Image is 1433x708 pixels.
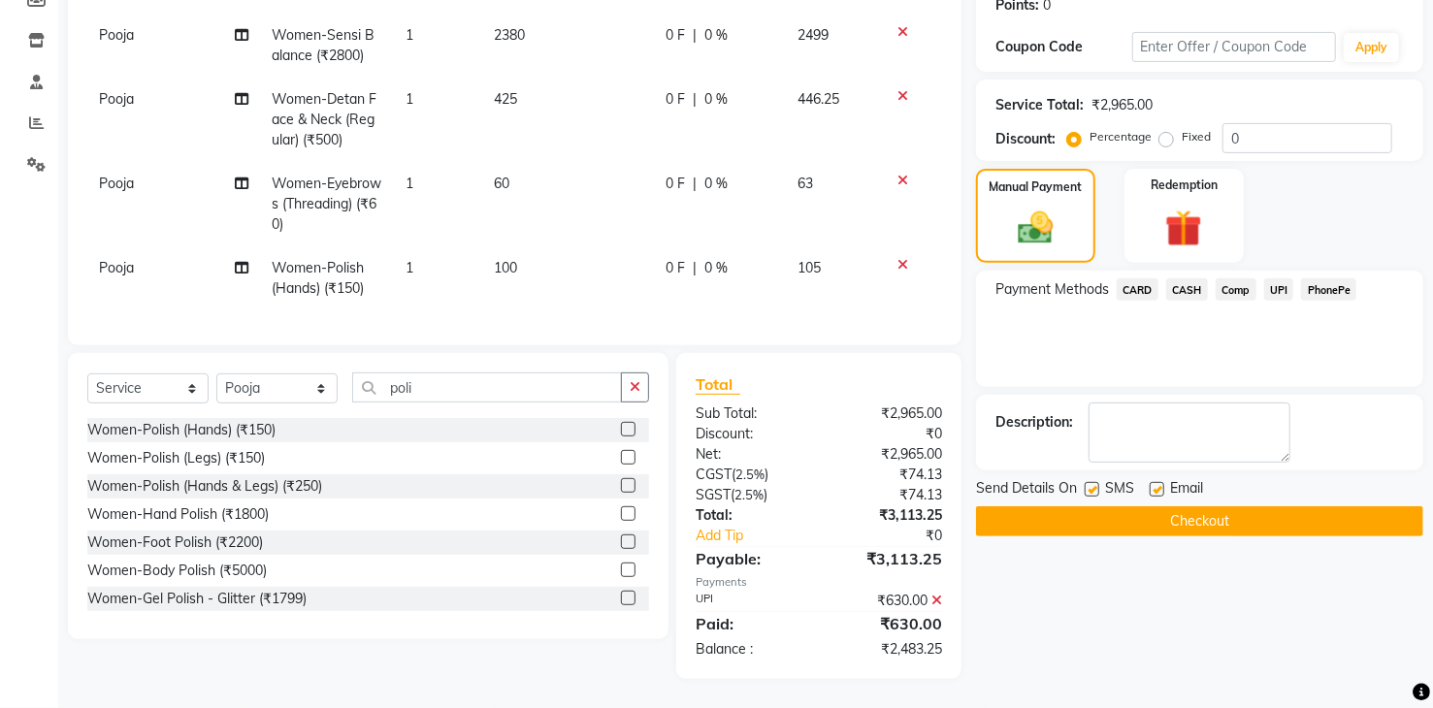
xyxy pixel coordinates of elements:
[976,478,1077,502] span: Send Details On
[681,424,819,444] div: Discount:
[1151,177,1218,194] label: Redemption
[693,174,697,194] span: |
[99,259,134,276] span: Pooja
[693,25,697,46] span: |
[87,420,276,440] div: Women-Polish (Hands) (₹150)
[681,444,819,465] div: Net:
[666,174,685,194] span: 0 F
[995,412,1073,433] div: Description:
[1301,278,1356,301] span: PhonePe
[272,26,375,64] span: Women-Sensi Balance (₹2800)
[99,26,134,44] span: Pooja
[406,90,413,108] span: 1
[819,639,957,660] div: ₹2,483.25
[495,259,518,276] span: 100
[87,448,265,468] div: Women-Polish (Legs) (₹150)
[99,90,134,108] span: Pooja
[819,465,957,485] div: ₹74.13
[406,259,413,276] span: 1
[495,26,526,44] span: 2380
[819,444,957,465] div: ₹2,965.00
[87,476,322,497] div: Women-Polish (Hands & Legs) (₹250)
[99,175,134,192] span: Pooja
[696,574,942,591] div: Payments
[1090,128,1152,145] label: Percentage
[704,258,728,278] span: 0 %
[798,175,814,192] span: 63
[87,561,267,581] div: Women-Body Polish (₹5000)
[734,487,764,502] span: 2.5%
[995,95,1084,115] div: Service Total:
[995,37,1131,57] div: Coupon Code
[696,374,740,395] span: Total
[696,486,731,503] span: SGST
[352,372,622,402] input: Search or Scan
[87,532,263,553] div: Women-Foot Polish (₹2200)
[495,175,510,192] span: 60
[681,612,819,635] div: Paid:
[798,259,822,276] span: 105
[406,26,413,44] span: 1
[495,90,518,108] span: 425
[1007,208,1064,248] img: _cash.svg
[666,89,685,110] span: 0 F
[666,258,685,278] span: 0 F
[1182,128,1211,145] label: Fixed
[819,547,957,570] div: ₹3,113.25
[272,175,381,233] span: Women-Eyebrows (Threading) (₹60)
[704,25,728,46] span: 0 %
[1091,95,1153,115] div: ₹2,965.00
[819,591,957,611] div: ₹630.00
[272,90,376,148] span: Women-Detan Face & Neck (Regular) (₹500)
[976,506,1423,536] button: Checkout
[842,526,957,546] div: ₹0
[819,505,957,526] div: ₹3,113.25
[735,467,765,482] span: 2.5%
[995,279,1109,300] span: Payment Methods
[696,466,732,483] span: CGST
[87,504,269,525] div: Women-Hand Polish (₹1800)
[819,612,957,635] div: ₹630.00
[681,547,819,570] div: Payable:
[995,129,1056,149] div: Discount:
[87,589,307,609] div: Women-Gel Polish - Glitter (₹1799)
[1344,33,1399,62] button: Apply
[1170,478,1203,502] span: Email
[681,505,819,526] div: Total:
[693,258,697,278] span: |
[704,174,728,194] span: 0 %
[798,26,830,44] span: 2499
[1154,206,1214,251] img: _gift.svg
[1166,278,1208,301] span: CASH
[666,25,685,46] span: 0 F
[798,90,840,108] span: 446.25
[1264,278,1294,301] span: UPI
[1117,278,1158,301] span: CARD
[681,465,819,485] div: ( )
[990,178,1083,196] label: Manual Payment
[1216,278,1256,301] span: Comp
[1105,478,1134,502] span: SMS
[681,526,842,546] a: Add Tip
[681,403,819,424] div: Sub Total:
[704,89,728,110] span: 0 %
[693,89,697,110] span: |
[819,485,957,505] div: ₹74.13
[406,175,413,192] span: 1
[681,485,819,505] div: ( )
[681,591,819,611] div: UPI
[681,639,819,660] div: Balance :
[819,403,957,424] div: ₹2,965.00
[272,259,364,297] span: Women-Polish (Hands) (₹150)
[1132,32,1336,62] input: Enter Offer / Coupon Code
[819,424,957,444] div: ₹0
